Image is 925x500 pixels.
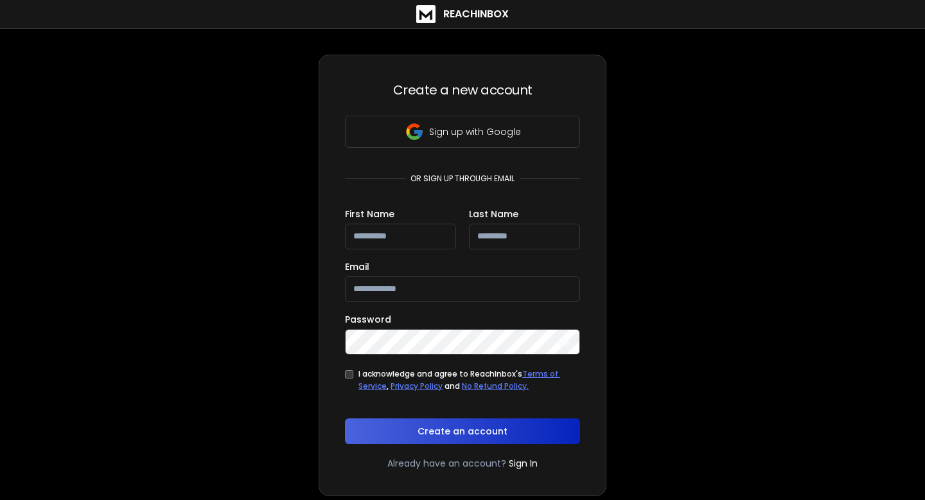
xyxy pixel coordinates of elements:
p: or sign up through email [405,174,520,184]
a: Privacy Policy [391,380,443,391]
p: Already have an account? [387,457,506,470]
label: Email [345,262,369,271]
div: I acknowledge and agree to ReachInbox's , and [358,368,580,393]
label: Last Name [469,210,518,219]
button: Sign up with Google [345,116,580,148]
h3: Create a new account [345,81,580,99]
h1: ReachInbox [443,6,509,22]
label: First Name [345,210,394,219]
a: Sign In [509,457,538,470]
a: ReachInbox [416,5,509,23]
label: Password [345,315,391,324]
button: Create an account [345,418,580,444]
a: No Refund Policy. [462,380,529,391]
p: Sign up with Google [429,125,521,138]
img: logo [416,5,436,23]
